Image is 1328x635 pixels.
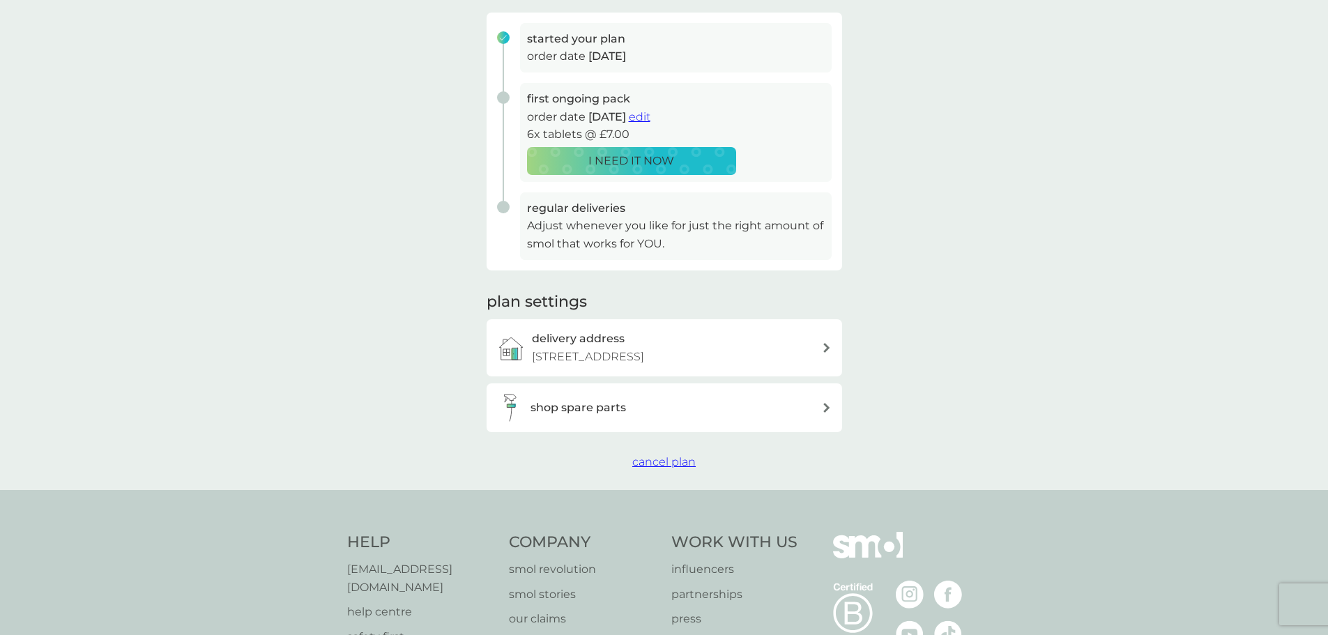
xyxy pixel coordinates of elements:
p: [STREET_ADDRESS] [532,348,644,366]
h2: plan settings [487,291,587,313]
img: smol [833,532,903,579]
h3: first ongoing pack [527,90,825,108]
h3: regular deliveries [527,199,825,217]
p: Adjust whenever you like for just the right amount of smol that works for YOU. [527,217,825,252]
a: help centre [347,603,496,621]
button: cancel plan [632,453,696,471]
h4: Help [347,532,496,553]
p: order date [527,108,825,126]
span: [DATE] [588,110,626,123]
a: influencers [671,560,797,579]
span: [DATE] [588,49,626,63]
button: shop spare parts [487,383,842,432]
a: smol stories [509,586,657,604]
span: edit [629,110,650,123]
p: order date [527,47,825,66]
a: [EMAIL_ADDRESS][DOMAIN_NAME] [347,560,496,596]
button: edit [629,108,650,126]
img: visit the smol Facebook page [934,581,962,609]
h3: shop spare parts [531,399,626,417]
h3: started your plan [527,30,825,48]
img: visit the smol Instagram page [896,581,924,609]
p: I NEED IT NOW [588,152,674,170]
button: I NEED IT NOW [527,147,736,175]
a: partnerships [671,586,797,604]
h3: delivery address [532,330,625,348]
a: smol revolution [509,560,657,579]
a: our claims [509,610,657,628]
span: cancel plan [632,455,696,468]
h4: Work With Us [671,532,797,553]
h4: Company [509,532,657,553]
a: press [671,610,797,628]
a: delivery address[STREET_ADDRESS] [487,319,842,376]
p: 6x tablets @ £7.00 [527,125,825,144]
